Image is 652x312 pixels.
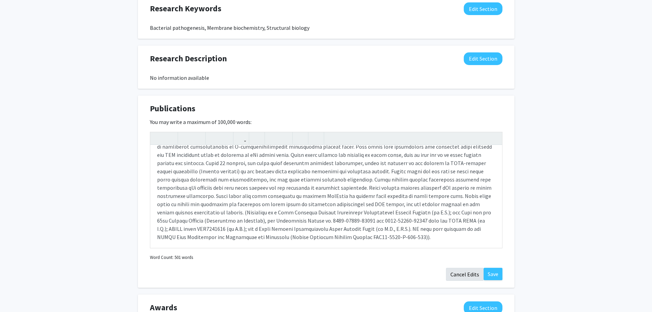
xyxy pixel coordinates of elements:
button: Strong (Ctrl + B) [180,132,192,144]
label: You may write a maximum of 100,000 words: [150,118,252,126]
button: Unordered list [267,132,279,144]
small: Word Count: 501 words [150,254,193,261]
div: Bacterial pathogenesis, Membrane biochemistry, Structural biology [150,24,502,32]
button: Insert horizontal rule [310,132,322,144]
button: Fullscreen [488,132,500,144]
iframe: Chat [5,281,29,307]
span: Research Keywords [150,2,221,15]
button: Remove format [294,132,306,144]
button: Subscript [219,132,231,144]
button: Cancel Edits [446,268,484,281]
button: Insert Image [251,132,263,144]
span: Publications [150,102,195,115]
button: Superscript [207,132,219,144]
button: Undo (Ctrl + Z) [152,132,164,144]
div: No information available [150,74,502,82]
button: Redo (Ctrl + Y) [164,132,176,144]
button: Ordered list [279,132,291,144]
button: Link [235,132,247,144]
div: Note to users with screen readers: Please deactivate our accessibility plugin for this page as it... [150,145,502,248]
button: Edit Research Description [464,52,502,65]
button: Emphasis (Ctrl + I) [192,132,204,144]
span: Research Description [150,52,227,65]
button: Edit Research Keywords [464,2,502,15]
button: Save [484,268,502,280]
